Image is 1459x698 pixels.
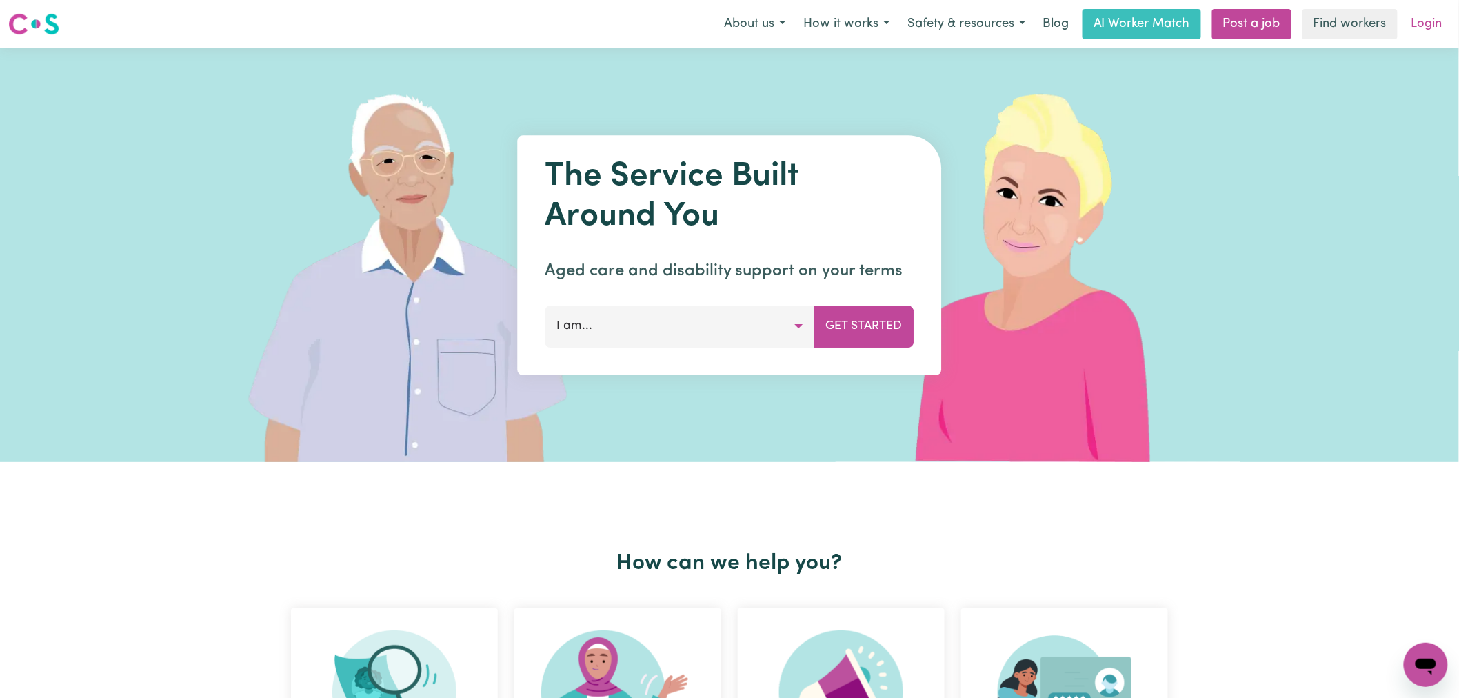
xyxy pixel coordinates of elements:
button: I am... [545,306,815,347]
a: Post a job [1212,9,1291,39]
button: About us [715,10,794,39]
a: Blog [1034,9,1077,39]
h1: The Service Built Around You [545,157,914,237]
img: Careseekers logo [8,12,59,37]
a: Careseekers logo [8,8,59,40]
button: How it works [794,10,898,39]
h2: How can we help you? [283,550,1176,577]
button: Get Started [814,306,914,347]
p: Aged care and disability support on your terms [545,259,914,283]
a: Find workers [1302,9,1398,39]
button: Safety & resources [898,10,1034,39]
a: AI Worker Match [1083,9,1201,39]
a: Login [1403,9,1451,39]
iframe: Button to launch messaging window [1404,643,1448,687]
